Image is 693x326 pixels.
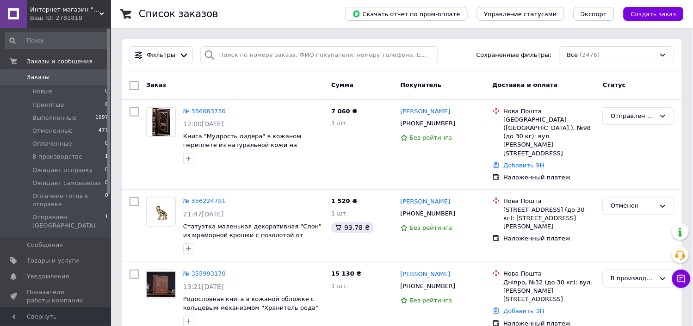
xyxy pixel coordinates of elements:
button: Создать заказ [624,7,684,21]
a: Фото товару [146,270,176,299]
a: [PERSON_NAME] [401,107,451,116]
input: Поиск по номеру заказа, ФИО покупателя, номеру телефона, Email, номеру накладной [200,46,439,64]
a: [PERSON_NAME] [401,270,451,279]
span: 0 [105,166,108,174]
span: Выполненные [32,114,77,122]
div: [STREET_ADDRESS] (до 30 кг): [STREET_ADDRESS][PERSON_NAME] [504,206,596,231]
img: Фото товару [148,108,174,136]
div: Нова Пошта [504,197,596,205]
span: 1 [105,213,108,230]
span: Статус [603,81,626,88]
span: Оплаченные [32,140,72,148]
button: Чат с покупателем [672,270,691,288]
div: Наложенный платеж [504,173,596,182]
a: Статуэтка маленькая декоративная "Слон" из мраморной крошки с позолотой от итальянского бренда Ar... [183,223,322,247]
span: Покупатель [401,81,442,88]
span: [PHONE_NUMBER] [401,120,456,127]
span: Ожидает самовывоза [32,179,101,187]
span: Сумма [331,81,353,88]
span: 1 [105,153,108,161]
span: Создать заказ [631,11,676,18]
span: Заказы и сообщения [27,57,93,66]
a: Добавить ЭН [504,308,544,314]
img: Фото товару [147,272,175,297]
a: Создать заказ [614,10,684,17]
span: Оплачено готов к отправке [32,192,105,209]
div: Ваш ID: 2781818 [30,14,111,22]
span: Принятые [32,101,64,109]
span: 0 [105,192,108,209]
a: № 356224781 [183,197,226,204]
span: Товары и услуги [27,257,79,265]
span: Управление статусами [484,11,557,18]
span: [PHONE_NUMBER] [401,283,456,289]
span: 477 [99,127,108,135]
span: Уведомления [27,272,69,281]
span: 1 шт. [331,120,348,127]
span: В производстве [32,153,82,161]
span: Фильтры [147,51,176,60]
a: Добавить ЭН [504,162,544,169]
span: Сохраненные фильтры: [476,51,552,60]
span: Сообщения [27,241,63,249]
span: 0 [105,140,108,148]
div: В производстве [611,274,656,283]
span: Заказ [146,81,166,88]
div: Нова Пошта [504,107,596,116]
a: № 356683736 [183,108,226,115]
div: Нова Пошта [504,270,596,278]
div: Отменен [611,201,656,211]
a: Книга "Мудрость лидера" в кожаном переплете из натуральной кожи на украинском языке [183,133,301,157]
span: Без рейтинга [410,297,452,304]
span: Скачать отчет по пром-оплате [353,10,460,18]
span: Без рейтинга [410,224,452,231]
button: Скачать отчет по пром-оплате [345,7,468,21]
div: 93.78 ₴ [331,222,373,233]
span: Новые [32,87,53,96]
span: 1 шт. [331,283,348,289]
span: 1 шт. [331,210,348,217]
a: № 355993170 [183,270,226,277]
span: Экспорт [581,11,607,18]
span: 0 [105,101,108,109]
a: [PERSON_NAME] [401,197,451,206]
span: 7 060 ₴ [331,108,357,115]
span: [PHONE_NUMBER] [401,210,456,217]
span: Доставка и оплата [493,81,558,88]
button: Экспорт [574,7,614,21]
div: Дніпро, №32 (до 30 кг): вул. [PERSON_NAME][STREET_ADDRESS] [504,278,596,304]
span: 0 [105,87,108,96]
span: Показатели работы компании [27,288,86,305]
span: 1997 [95,114,108,122]
span: Отправлен [GEOGRAPHIC_DATA] [32,213,105,230]
span: Отмененные [32,127,73,135]
span: Ожидает отправку [32,166,93,174]
div: [GEOGRAPHIC_DATA] ([GEOGRAPHIC_DATA].), №98 (до 30 кг): вул. [PERSON_NAME][STREET_ADDRESS] [504,116,596,158]
a: Фото товару [146,197,176,227]
button: Управление статусами [477,7,564,21]
span: 21:47[DATE] [183,210,224,218]
span: 0 [105,179,108,187]
span: Заказы [27,73,49,81]
span: Без рейтинга [410,134,452,141]
span: Интернет магазин "Grifons" [30,6,99,14]
img: Фото товару [148,197,174,226]
div: Наложенный платеж [504,234,596,243]
span: Все [567,51,578,60]
h1: Список заказов [139,8,218,19]
span: 12:00[DATE] [183,120,224,128]
span: 13:21[DATE] [183,283,224,290]
input: Поиск [5,32,109,49]
span: 1 520 ₴ [331,197,357,204]
span: 15 130 ₴ [331,270,361,277]
a: Фото товару [146,107,176,137]
div: Отправлен Новой Почтой [611,111,656,121]
span: (2476) [580,51,600,58]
